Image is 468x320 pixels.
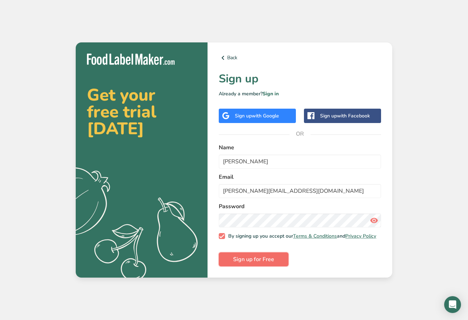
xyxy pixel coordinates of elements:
label: Name [219,143,381,152]
span: OR [290,123,311,144]
div: Sign up [235,112,279,120]
label: Password [219,202,381,211]
a: Terms & Conditions [293,233,337,239]
div: Open Intercom Messenger [444,296,461,313]
a: Sign in [263,90,279,97]
button: Sign up for Free [219,252,289,266]
h1: Sign up [219,70,381,87]
label: Email [219,173,381,181]
img: Food Label Maker [87,54,175,65]
span: Sign up for Free [233,255,274,264]
input: email@example.com [219,184,381,198]
input: John Doe [219,155,381,169]
span: with Google [252,113,279,119]
h2: Get your free trial [DATE] [87,87,196,137]
a: Privacy Policy [345,233,376,239]
span: By signing up you accept our and [225,233,377,239]
div: Sign up [320,112,370,120]
a: Back [219,54,381,62]
p: Already a member? [219,90,381,97]
span: with Facebook [337,113,370,119]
